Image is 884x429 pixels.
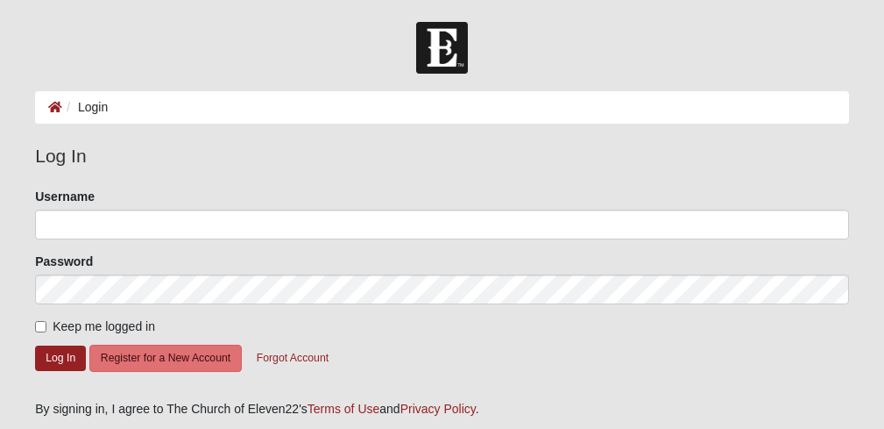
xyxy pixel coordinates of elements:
[35,253,93,270] label: Password
[35,142,849,170] legend: Log In
[62,98,108,117] li: Login
[89,345,242,372] button: Register for a New Account
[53,319,155,333] span: Keep me logged in
[35,346,86,371] button: Log In
[400,402,476,416] a: Privacy Policy
[416,22,468,74] img: Church of Eleven22 Logo
[35,188,95,205] label: Username
[308,402,379,416] a: Terms of Use
[35,321,46,332] input: Keep me logged in
[245,345,340,372] button: Forgot Account
[35,400,849,418] div: By signing in, I agree to The Church of Eleven22's and .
